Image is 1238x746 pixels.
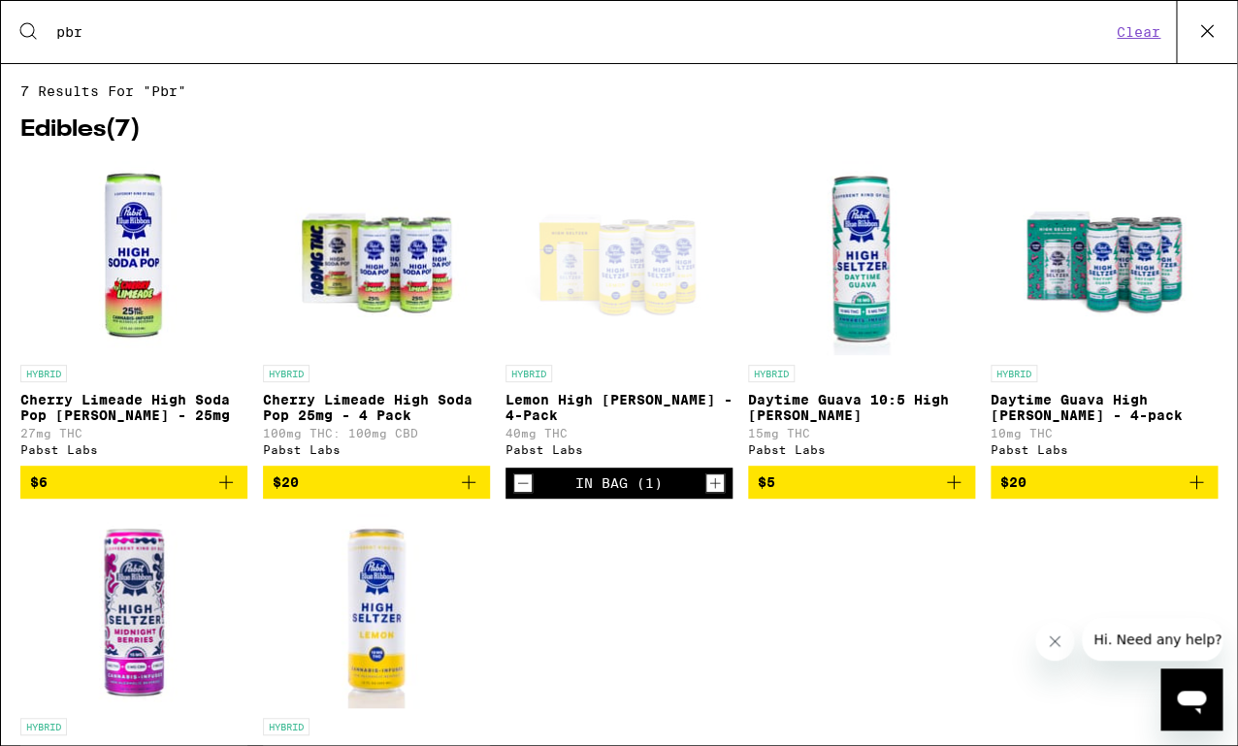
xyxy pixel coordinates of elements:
[748,466,975,499] button: Add to bag
[991,392,1218,423] p: Daytime Guava High [PERSON_NAME] - 4-pack
[20,718,67,735] p: HYBRID
[1111,23,1166,41] button: Clear
[1007,161,1201,355] img: Pabst Labs - Daytime Guava High Seltzer - 4-pack
[20,161,247,466] a: Open page for Cherry Limeade High Soda Pop Seltzer - 25mg from Pabst Labs
[748,392,975,423] p: Daytime Guava 10:5 High [PERSON_NAME]
[263,718,309,735] p: HYBRID
[505,365,552,382] p: HYBRID
[765,161,959,355] img: Pabst Labs - Daytime Guava 10:5 High Seltzer
[263,365,309,382] p: HYBRID
[20,365,67,382] p: HYBRID
[505,392,733,423] p: Lemon High [PERSON_NAME] - 4-Pack
[991,427,1218,439] p: 10mg THC
[575,475,663,491] div: In Bag (1)
[263,466,490,499] button: Add to bag
[263,443,490,456] div: Pabst Labs
[20,118,1218,142] h2: Edibles ( 7 )
[991,443,1218,456] div: Pabst Labs
[20,466,247,499] button: Add to bag
[991,161,1218,466] a: Open page for Daytime Guava High Seltzer - 4-pack from Pabst Labs
[263,427,490,439] p: 100mg THC: 100mg CBD
[1082,618,1222,661] iframe: Message from company
[30,474,48,490] span: $6
[758,474,775,490] span: $5
[279,161,474,355] img: Pabst Labs - Cherry Limeade High Soda Pop 25mg - 4 Pack
[37,161,231,355] img: Pabst Labs - Cherry Limeade High Soda Pop Seltzer - 25mg
[505,443,733,456] div: Pabst Labs
[20,392,247,423] p: Cherry Limeade High Soda Pop [PERSON_NAME] - 25mg
[20,443,247,456] div: Pabst Labs
[37,514,232,708] img: Pabst Labs - Midnight Berries 10:3:2 High Seltzer
[513,473,533,493] button: Decrement
[748,443,975,456] div: Pabst Labs
[991,365,1037,382] p: HYBRID
[705,473,725,493] button: Increment
[1000,474,1026,490] span: $20
[505,427,733,439] p: 40mg THC
[20,427,247,439] p: 27mg THC
[273,474,299,490] span: $20
[55,23,1111,41] input: Search for products & categories
[748,365,795,382] p: HYBRID
[991,466,1218,499] button: Add to bag
[748,427,975,439] p: 15mg THC
[748,161,975,466] a: Open page for Daytime Guava 10:5 High Seltzer from Pabst Labs
[279,514,473,708] img: Pabst Labs - Lemon High Seltzer
[1160,668,1222,730] iframe: Button to launch messaging window
[20,83,1218,99] span: 7 results for "pbr"
[263,392,490,423] p: Cherry Limeade High Soda Pop 25mg - 4 Pack
[263,161,490,466] a: Open page for Cherry Limeade High Soda Pop 25mg - 4 Pack from Pabst Labs
[505,161,733,468] a: Open page for Lemon High Seltzer - 4-Pack from Pabst Labs
[1035,622,1074,661] iframe: Close message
